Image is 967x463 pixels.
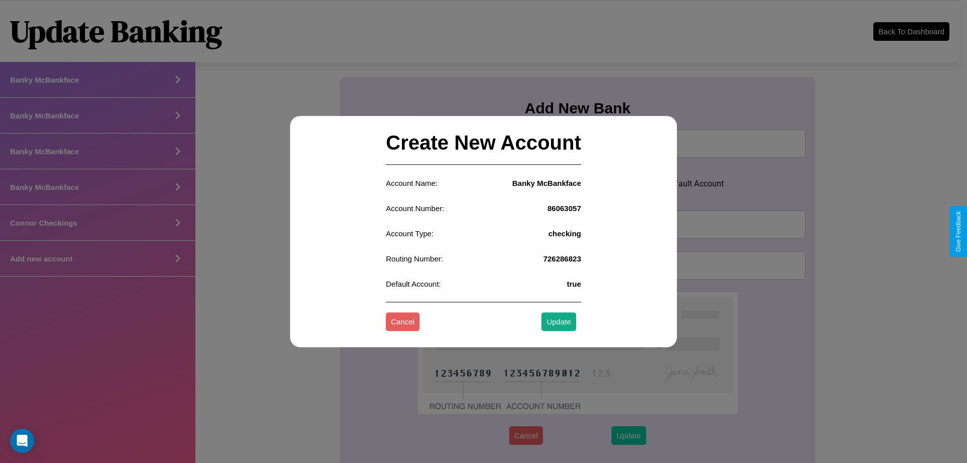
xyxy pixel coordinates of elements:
p: Default Account: [386,277,441,291]
h4: checking [548,229,581,238]
h4: 726286823 [543,254,581,263]
button: Cancel [386,313,420,332]
h4: true [567,280,581,288]
p: Account Name: [386,176,438,190]
h4: Banky McBankface [512,179,581,187]
h4: 86063057 [547,204,581,213]
p: Routing Number: [386,252,443,266]
p: Account Type: [386,227,434,240]
p: Account Number: [386,202,444,215]
div: Give Feedback [955,211,962,252]
div: Open Intercom Messenger [10,429,34,453]
h2: Create New Account [386,121,581,165]
button: Update [541,313,576,332]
